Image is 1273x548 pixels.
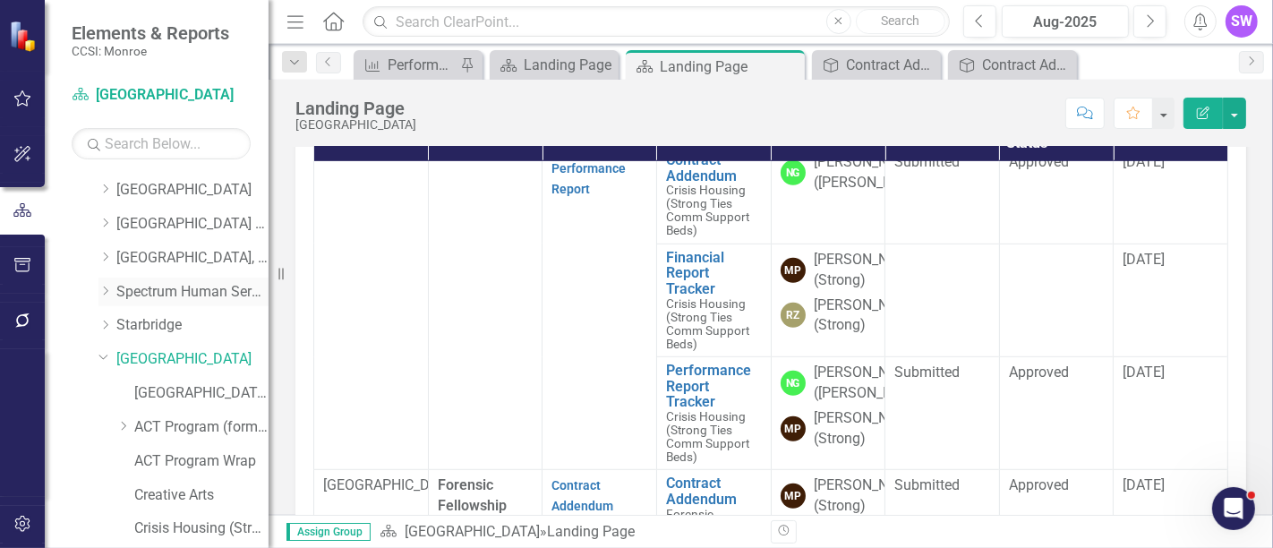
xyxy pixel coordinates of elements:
[815,408,922,450] div: [PERSON_NAME] (Strong)
[323,475,419,496] p: [GEOGRAPHIC_DATA]
[666,183,749,237] span: Crisis Housing (Strong Ties Comm Support Beds)
[286,523,371,541] span: Assign Group
[547,523,635,540] div: Landing Page
[1114,244,1228,356] td: Double-Click to Edit
[781,258,806,283] div: MP
[1123,364,1165,381] span: [DATE]
[405,523,540,540] a: [GEOGRAPHIC_DATA]
[656,147,771,244] td: Double-Click to Edit Right Click for Context Menu
[781,160,806,185] div: NG
[771,357,885,470] td: Double-Click to Edit
[116,180,269,201] a: [GEOGRAPHIC_DATA]
[358,54,456,76] a: Performance Report
[885,244,1000,356] td: Double-Click to Edit
[314,49,429,470] td: Double-Click to Edit
[1123,476,1165,493] span: [DATE]
[656,357,771,470] td: Double-Click to Edit Right Click for Context Menu
[894,153,960,170] span: Submitted
[494,54,614,76] a: Landing Page
[134,451,269,472] a: ACT Program Wrap
[856,9,945,34] button: Search
[72,44,229,58] small: CCSI: Monroe
[363,6,950,38] input: Search ClearPoint...
[999,244,1114,356] td: Double-Click to Edit
[894,364,960,381] span: Submitted
[1226,5,1258,38] button: SW
[1123,153,1165,170] span: [DATE]
[72,85,251,106] a: [GEOGRAPHIC_DATA]
[295,98,416,118] div: Landing Page
[999,147,1114,244] td: Double-Click to Edit
[116,214,269,235] a: [GEOGRAPHIC_DATA] (RRH)
[666,296,749,351] span: Crisis Housing (Strong Ties Comm Support Beds)
[666,475,762,507] a: Contract Addendum
[543,49,657,470] td: Double-Click to Edit
[116,248,269,269] a: [GEOGRAPHIC_DATA], Inc.
[999,357,1114,470] td: Double-Click to Edit
[1009,476,1069,493] span: Approved
[551,161,626,196] a: Performance Report
[524,54,614,76] div: Landing Page
[380,522,757,543] div: »
[388,54,456,76] div: Performance Report
[116,349,269,370] a: [GEOGRAPHIC_DATA]
[1009,153,1069,170] span: Approved
[295,118,416,132] div: [GEOGRAPHIC_DATA]
[116,282,269,303] a: Spectrum Human Services, Inc.
[885,357,1000,470] td: Double-Click to Edit
[815,152,932,193] div: [PERSON_NAME] ([PERSON_NAME])
[666,250,762,297] a: Financial Report Tracker
[1114,147,1228,244] td: Double-Click to Edit
[815,475,922,517] div: [PERSON_NAME] (Strong)
[815,250,922,291] div: [PERSON_NAME] (Strong)
[781,416,806,441] div: MP
[846,54,936,76] div: Contract Addendum
[894,476,960,493] span: Submitted
[72,22,229,44] span: Elements & Reports
[953,54,1072,76] a: Contract Addendum
[1002,5,1129,38] button: Aug-2025
[438,476,507,535] span: Forensic Fellowship Program
[816,54,936,76] a: Contract Addendum
[1008,12,1123,33] div: Aug-2025
[660,56,800,78] div: Landing Page
[116,315,269,336] a: Starbridge
[781,484,806,509] div: MP
[815,363,932,404] div: [PERSON_NAME] ([PERSON_NAME])
[885,147,1000,244] td: Double-Click to Edit
[134,518,269,539] a: Crisis Housing (Strong Ties Comm Support Beds)
[1212,487,1255,530] iframe: Intercom live chat
[9,21,40,52] img: ClearPoint Strategy
[1009,364,1069,381] span: Approved
[815,295,922,337] div: [PERSON_NAME] (Strong)
[771,244,885,356] td: Double-Click to Edit
[134,485,269,506] a: Creative Arts
[656,244,771,356] td: Double-Click to Edit Right Click for Context Menu
[982,54,1072,76] div: Contract Addendum
[781,371,806,396] div: NG
[72,128,251,159] input: Search Below...
[134,417,269,438] a: ACT Program (formerly Project Link)
[666,409,749,464] span: Crisis Housing (Strong Ties Comm Support Beds)
[666,152,762,184] a: Contract Addendum
[1123,251,1165,268] span: [DATE]
[134,383,269,404] a: [GEOGRAPHIC_DATA] (MCOMH Internal)
[666,363,762,410] a: Performance Report Tracker
[551,478,613,513] a: Contract Addendum
[781,303,806,328] div: RZ
[666,507,723,548] span: Forensic Fellowship Program
[881,13,919,28] span: Search
[771,147,885,244] td: Double-Click to Edit
[1114,357,1228,470] td: Double-Click to Edit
